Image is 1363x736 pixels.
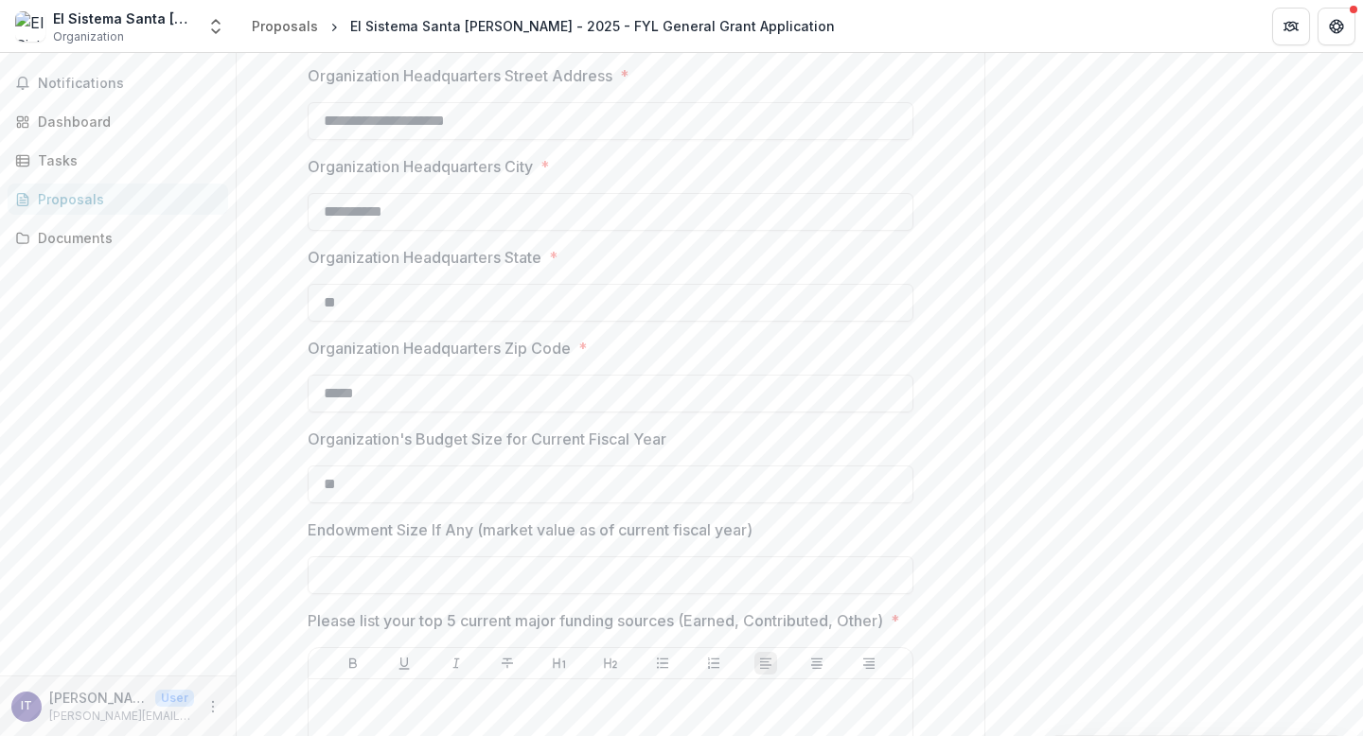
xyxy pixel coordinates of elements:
[8,68,228,98] button: Notifications
[308,428,666,450] p: Organization's Budget Size for Current Fiscal Year
[49,708,194,725] p: [PERSON_NAME][EMAIL_ADDRESS][DOMAIN_NAME]
[805,652,828,675] button: Align Center
[548,652,571,675] button: Heading 1
[38,150,213,170] div: Tasks
[38,228,213,248] div: Documents
[38,112,213,131] div: Dashboard
[53,28,124,45] span: Organization
[15,11,45,42] img: El Sistema Santa Cruz
[8,184,228,215] a: Proposals
[308,155,533,178] p: Organization Headquarters City
[308,337,571,359] p: Organization Headquarters Zip Code
[393,652,416,675] button: Underline
[858,652,880,675] button: Align Right
[8,145,228,176] a: Tasks
[8,106,228,137] a: Dashboard
[308,609,883,632] p: Please list your top 5 current major funding sources (Earned, Contributed, Other)
[203,8,229,45] button: Open entity switcher
[1272,8,1310,45] button: Partners
[342,652,364,675] button: Bold
[252,16,318,36] div: Proposals
[702,652,725,675] button: Ordered List
[8,222,228,254] a: Documents
[308,518,752,541] p: Endowment Size If Any (market value as of current fiscal year)
[21,700,32,712] div: Isabelle Tuncer
[155,690,194,707] p: User
[53,9,195,28] div: El Sistema Santa [PERSON_NAME]
[1318,8,1355,45] button: Get Help
[49,688,148,708] p: [PERSON_NAME]
[651,652,674,675] button: Bullet List
[496,652,519,675] button: Strike
[308,64,612,87] p: Organization Headquarters Street Address
[445,652,468,675] button: Italicize
[38,76,221,92] span: Notifications
[754,652,777,675] button: Align Left
[244,12,326,40] a: Proposals
[599,652,622,675] button: Heading 2
[244,12,842,40] nav: breadcrumb
[350,16,835,36] div: El Sistema Santa [PERSON_NAME] - 2025 - FYL General Grant Application
[202,695,224,718] button: More
[38,189,213,209] div: Proposals
[308,246,541,269] p: Organization Headquarters State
